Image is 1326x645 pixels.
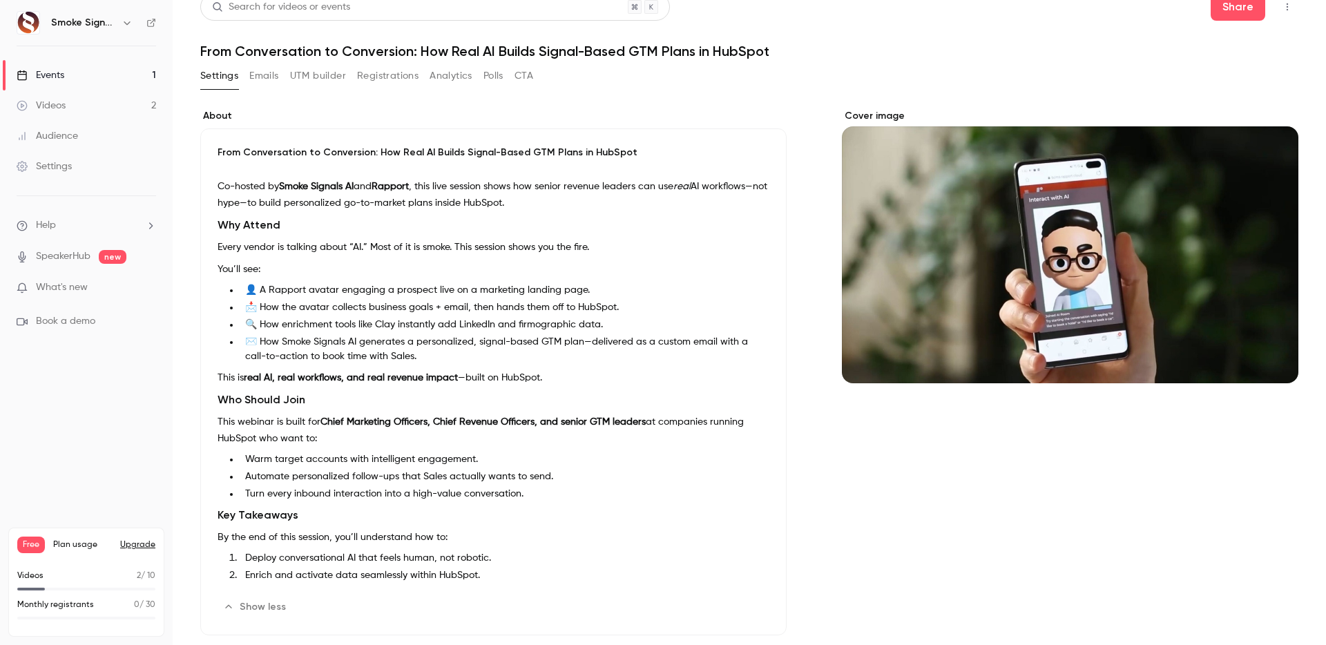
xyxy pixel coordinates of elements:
[17,570,44,582] p: Videos
[673,182,691,191] em: real
[218,369,769,386] p: This is —built on HubSpot.
[36,249,90,264] a: SpeakerHub
[218,178,769,211] p: Co-hosted by and , this live session shows how senior revenue leaders can use AI workflows—not hy...
[515,65,533,87] button: CTA
[200,109,787,123] label: About
[483,65,503,87] button: Polls
[36,314,95,329] span: Book a demo
[249,65,278,87] button: Emails
[218,596,294,618] button: Show less
[218,507,769,523] h3: Key Takeaways
[240,487,769,501] li: Turn every inbound interaction into a high-value conversation.
[240,335,769,364] li: ✉️ How Smoke Signals AI generates a personalized, signal-based GTM plan—delivered as a custom ema...
[36,218,56,233] span: Help
[134,599,155,611] p: / 30
[240,452,769,467] li: Warm target accounts with intelligent engagement.
[218,146,769,160] p: From Conversation to Conversion: How Real AI Builds Signal-Based GTM Plans in HubSpot
[218,414,769,447] p: This webinar is built for at companies running HubSpot who want to:
[51,16,116,30] h6: Smoke Signals AI
[240,318,769,332] li: 🔍 How enrichment tools like Clay instantly add LinkedIn and firmographic data.
[17,99,66,113] div: Videos
[99,250,126,264] span: new
[17,68,64,82] div: Events
[218,217,769,233] h3: Why Attend
[430,65,472,87] button: Analytics
[320,417,646,427] strong: Chief Marketing Officers, Chief Revenue Officers, and senior GTM leaders
[53,539,112,550] span: Plan usage
[218,529,769,546] p: By the end of this session, you’ll understand how to:
[218,392,769,408] h3: Who Should Join
[240,283,769,298] li: 👤 A Rapport avatar engaging a prospect live on a marketing landing page.
[200,43,1298,59] h1: From Conversation to Conversion: How Real AI Builds Signal-Based GTM Plans in HubSpot
[17,12,39,34] img: Smoke Signals AI
[240,568,769,583] li: Enrich and activate data seamlessly within HubSpot.
[372,182,409,191] strong: Rapport
[290,65,346,87] button: UTM builder
[218,261,769,278] p: You’ll see:
[17,160,72,173] div: Settings
[137,572,141,580] span: 2
[134,601,140,609] span: 0
[842,109,1298,383] section: Cover image
[17,537,45,553] span: Free
[357,65,419,87] button: Registrations
[17,599,94,611] p: Monthly registrants
[240,470,769,484] li: Automate personalized follow-ups that Sales actually wants to send.
[842,109,1298,123] label: Cover image
[240,551,769,566] li: Deploy conversational AI that feels human, not robotic.
[137,570,155,582] p: / 10
[140,282,156,294] iframe: Noticeable Trigger
[279,182,354,191] strong: Smoke Signals AI
[240,300,769,315] li: 📩 How the avatar collects business goals + email, then hands them off to HubSpot.
[36,280,88,295] span: What's new
[120,539,155,550] button: Upgrade
[244,373,458,383] strong: real AI, real workflows, and real revenue impact
[200,65,238,87] button: Settings
[218,239,769,256] p: Every vendor is talking about “AI.” Most of it is smoke. This session shows you the fire.
[17,218,156,233] li: help-dropdown-opener
[17,129,78,143] div: Audience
